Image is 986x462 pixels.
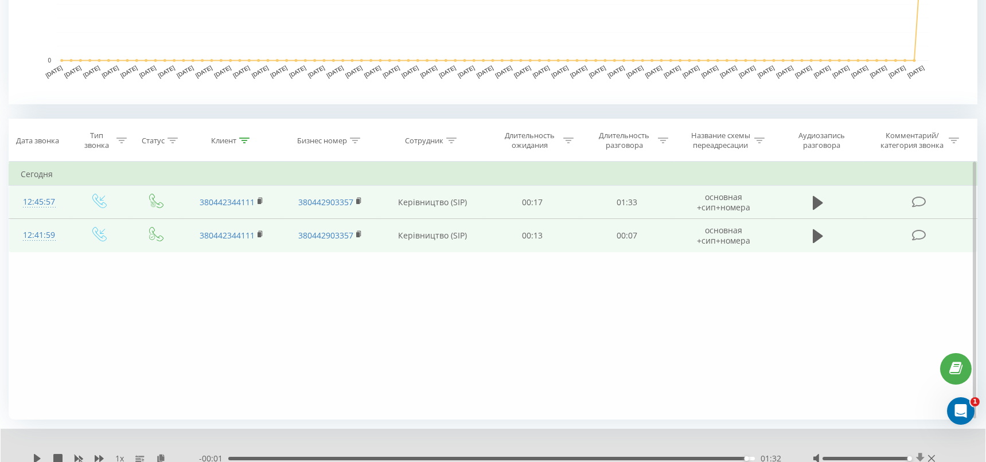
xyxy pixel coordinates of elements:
[785,131,859,150] div: Аудиозапись разговора
[438,64,457,79] text: [DATE]
[832,64,851,79] text: [DATE]
[499,131,560,150] div: Длительность ожидания
[200,230,255,241] a: 380442344111
[251,64,270,79] text: [DATE]
[82,64,101,79] text: [DATE]
[607,64,626,79] text: [DATE]
[157,64,176,79] text: [DATE]
[971,397,980,406] span: 1
[738,64,757,79] text: [DATE]
[63,64,82,79] text: [DATE]
[382,64,401,79] text: [DATE]
[101,64,120,79] text: [DATE]
[794,64,813,79] text: [DATE]
[288,64,307,79] text: [DATE]
[681,64,700,79] text: [DATE]
[142,136,165,146] div: Статус
[594,131,655,150] div: Длительность разговора
[551,64,570,79] text: [DATE]
[675,219,773,252] td: основная +сип+номера
[16,136,59,146] div: Дата звонка
[625,64,644,79] text: [DATE]
[879,131,946,150] div: Комментарий/категория звонка
[9,163,977,186] td: Сегодня
[400,64,419,79] text: [DATE]
[644,64,663,79] text: [DATE]
[907,456,912,461] div: Accessibility label
[298,197,353,207] a: 380442903357
[719,64,738,79] text: [DATE]
[48,57,51,64] text: 0
[663,64,682,79] text: [DATE]
[326,64,345,79] text: [DATE]
[675,186,773,219] td: основная +сип+номера
[194,64,213,79] text: [DATE]
[513,64,532,79] text: [DATE]
[690,131,751,150] div: Название схемы переадресации
[307,64,326,79] text: [DATE]
[119,64,138,79] text: [DATE]
[21,191,58,213] div: 12:45:57
[485,186,580,219] td: 00:17
[580,219,675,252] td: 00:07
[419,64,438,79] text: [DATE]
[775,64,794,79] text: [DATE]
[947,397,975,425] iframe: Intercom live chat
[270,64,289,79] text: [DATE]
[176,64,194,79] text: [DATE]
[344,64,363,79] text: [DATE]
[21,224,58,246] div: 12:41:59
[379,219,485,252] td: Керівництво (SIP)
[700,64,719,79] text: [DATE]
[298,230,353,241] a: 380442903357
[457,64,476,79] text: [DATE]
[80,131,114,150] div: Тип звонка
[813,64,832,79] text: [DATE]
[850,64,869,79] text: [DATE]
[485,219,580,252] td: 00:13
[888,64,907,79] text: [DATE]
[532,64,551,79] text: [DATE]
[869,64,888,79] text: [DATE]
[476,64,494,79] text: [DATE]
[580,186,675,219] td: 01:33
[906,64,925,79] text: [DATE]
[138,64,157,79] text: [DATE]
[405,136,443,146] div: Сотрудник
[588,64,607,79] text: [DATE]
[757,64,775,79] text: [DATE]
[45,64,64,79] text: [DATE]
[569,64,588,79] text: [DATE]
[494,64,513,79] text: [DATE]
[363,64,382,79] text: [DATE]
[213,64,232,79] text: [DATE]
[297,136,347,146] div: Бизнес номер
[200,197,255,207] a: 380442344111
[379,186,485,219] td: Керівництво (SIP)
[211,136,236,146] div: Клиент
[745,456,749,461] div: Accessibility label
[232,64,251,79] text: [DATE]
